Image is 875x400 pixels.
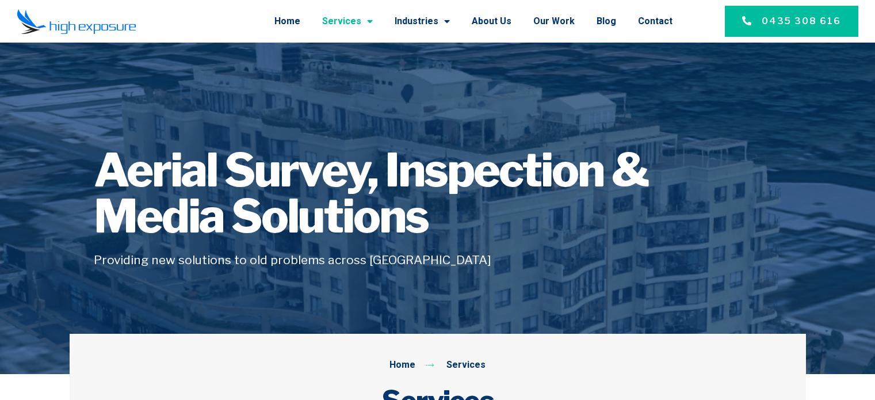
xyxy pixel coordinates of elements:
a: Our Work [533,6,575,36]
span: Home [389,358,415,373]
a: Blog [597,6,616,36]
span: 0435 308 616 [762,14,841,28]
a: Home [274,6,300,36]
span: Services [444,358,486,373]
nav: Menu [151,6,673,36]
a: 0435 308 616 [725,6,858,37]
img: Final-Logo copy [17,9,136,35]
h5: Providing new solutions to old problems across [GEOGRAPHIC_DATA] [94,251,782,269]
h1: Aerial Survey, Inspection & Media Solutions [94,147,782,239]
a: Industries [395,6,450,36]
a: About Us [472,6,511,36]
a: Services [322,6,373,36]
a: Contact [638,6,673,36]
